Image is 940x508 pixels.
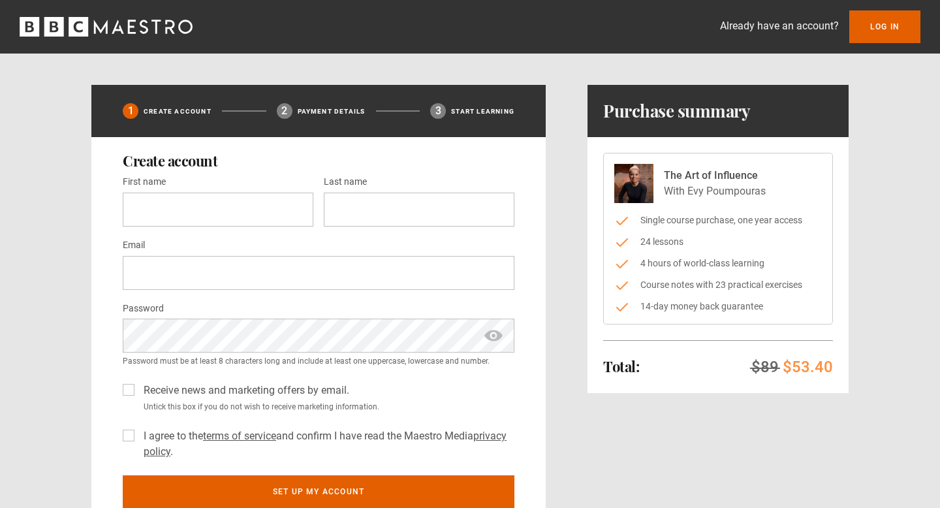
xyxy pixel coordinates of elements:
[664,168,766,183] p: The Art of Influence
[123,238,145,253] label: Email
[123,301,164,317] label: Password
[20,17,193,37] svg: BBC Maestro
[483,319,504,353] span: show password
[123,174,166,190] label: First name
[751,358,779,376] span: $89
[138,401,514,413] small: Untick this box if you do not wish to receive marketing information.
[614,278,822,292] li: Course notes with 23 practical exercises
[123,355,514,367] small: Password must be at least 8 characters long and include at least one uppercase, lowercase and num...
[123,103,138,119] div: 1
[614,300,822,313] li: 14-day money back guarantee
[123,153,514,168] h2: Create account
[138,383,349,398] label: Receive news and marketing offers by email.
[783,358,833,376] span: $53.40
[720,18,839,34] p: Already have an account?
[324,174,367,190] label: Last name
[849,10,920,43] a: Log In
[603,358,639,374] h2: Total:
[138,428,514,460] label: I agree to the and confirm I have read the Maestro Media .
[603,101,750,121] h1: Purchase summary
[664,183,766,199] p: With Evy Poumpouras
[123,475,514,508] button: Set up my account
[277,103,292,119] div: 2
[298,106,366,116] p: Payment details
[144,106,211,116] p: Create Account
[451,106,514,116] p: Start learning
[614,257,822,270] li: 4 hours of world-class learning
[203,430,276,442] a: terms of service
[614,214,822,227] li: Single course purchase, one year access
[614,235,822,249] li: 24 lessons
[430,103,446,119] div: 3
